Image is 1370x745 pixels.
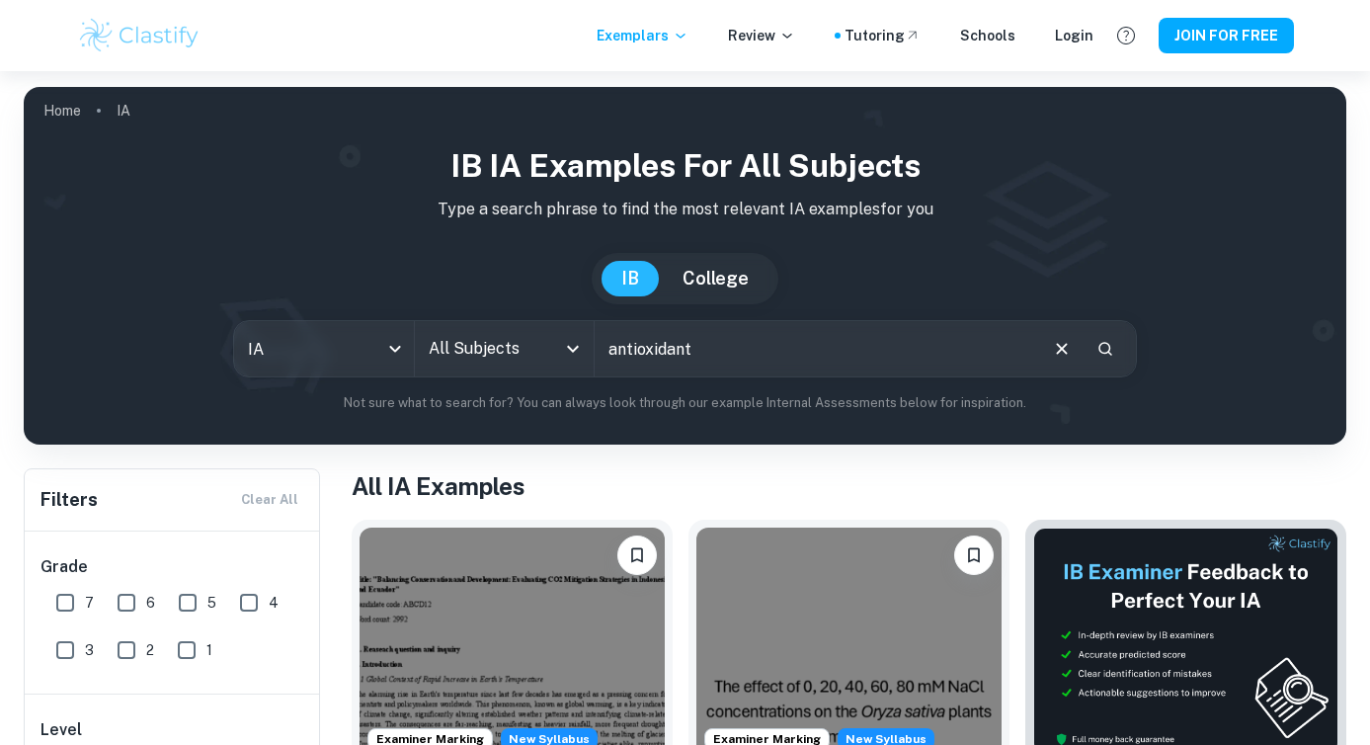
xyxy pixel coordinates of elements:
div: IA [234,321,414,376]
button: Please log in to bookmark exemplars [954,536,994,575]
h1: IB IA examples for all subjects [40,142,1330,190]
p: IA [117,100,130,122]
a: Login [1055,25,1093,46]
h1: All IA Examples [352,468,1346,504]
button: Open [559,335,587,363]
input: E.g. player arrangements, enthalpy of combustion, analysis of a big city... [595,321,1035,376]
h6: Filters [40,486,98,514]
span: 7 [85,592,94,614]
span: 6 [146,592,155,614]
button: College [663,261,768,296]
img: Clastify logo [77,16,202,55]
h6: Grade [40,555,305,579]
a: Tutoring [845,25,921,46]
p: Not sure what to search for? You can always look through our example Internal Assessments below f... [40,393,1330,413]
a: Schools [960,25,1015,46]
span: 4 [269,592,279,614]
span: 5 [207,592,216,614]
button: Clear [1043,330,1081,368]
img: profile cover [24,87,1346,445]
button: Search [1088,332,1122,366]
h6: Level [40,718,305,742]
span: 1 [206,639,212,661]
button: IB [602,261,659,296]
p: Type a search phrase to find the most relevant IA examples for you [40,198,1330,221]
button: Help and Feedback [1109,19,1143,52]
p: Exemplars [597,25,688,46]
span: 2 [146,639,154,661]
a: Home [43,97,81,124]
p: Review [728,25,795,46]
button: Please log in to bookmark exemplars [617,536,657,575]
span: 3 [85,639,94,661]
button: JOIN FOR FREE [1159,18,1294,53]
